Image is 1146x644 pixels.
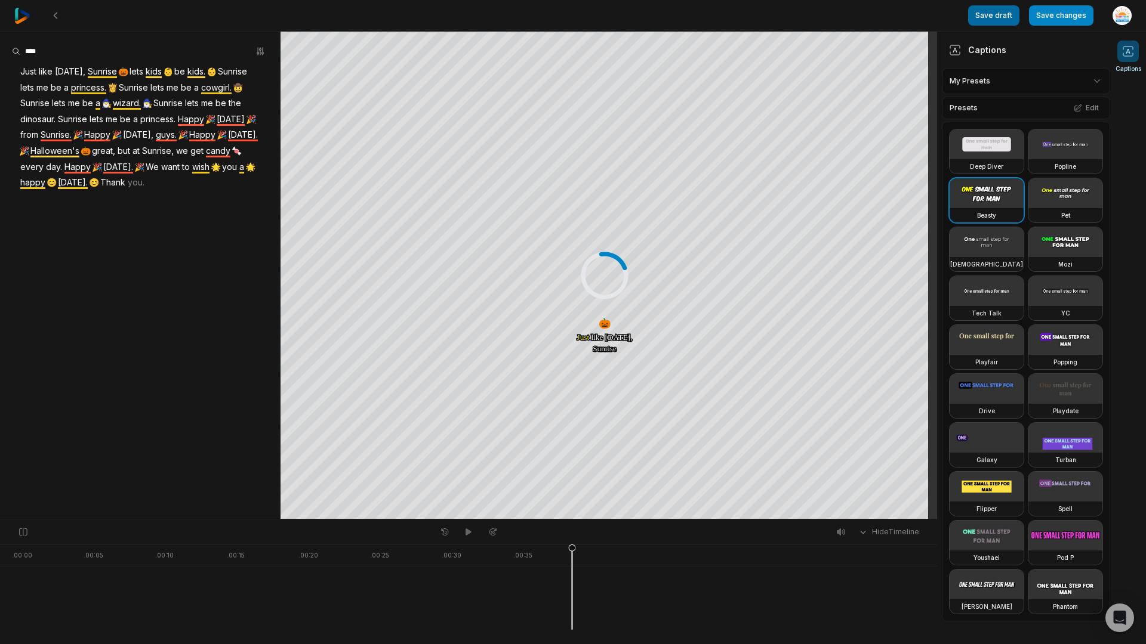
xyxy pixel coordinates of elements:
span: Sunrise [19,95,51,112]
div: My Presets [942,68,1110,94]
span: Sunrise [152,95,184,112]
h3: [DEMOGRAPHIC_DATA] [950,259,1023,269]
span: Sunrise. [39,127,73,143]
span: lets [128,64,144,80]
span: Halloween's [29,143,81,159]
span: day. [45,159,63,175]
span: be [214,95,227,112]
span: kids [144,64,163,80]
span: want [160,159,181,175]
span: [DATE]. [57,175,89,191]
h3: Beasty [977,210,996,220]
span: lets [149,80,165,96]
h3: Mozi [1058,259,1073,269]
h3: Playfair [975,357,998,367]
span: me [165,80,180,96]
span: Happy [188,127,217,143]
span: from [19,127,39,143]
h3: Phantom [1053,602,1078,611]
span: but [116,143,131,159]
span: Happy [63,159,92,175]
button: Save draft [968,5,1019,26]
span: princess. [139,112,177,128]
span: cowgirl. [200,80,233,96]
span: every [19,159,45,175]
span: We [144,159,160,175]
span: princess. [70,80,107,96]
span: a [132,112,139,128]
span: Happy [177,112,205,128]
span: be [173,64,186,80]
span: Sunrise [87,64,118,80]
span: candy [205,143,232,159]
span: Sunrise, [141,143,175,159]
h3: Turban [1055,455,1076,465]
span: Captions [1116,64,1141,73]
span: we [175,143,189,159]
span: be [180,80,193,96]
span: Happy [83,127,112,143]
span: guys. [155,127,178,143]
h3: Flipper [976,504,997,513]
h3: Pod P [1057,553,1074,562]
h3: Popline [1055,162,1076,171]
span: [DATE]. [102,159,134,175]
div: Open Intercom Messenger [1105,603,1134,632]
span: be [119,112,132,128]
button: HideTimeline [854,523,923,541]
h3: Tech Talk [972,308,1002,318]
span: to [181,159,191,175]
span: you [221,159,238,175]
span: be [81,95,94,112]
h3: Drive [979,406,995,416]
span: lets [184,95,200,112]
span: happy [19,175,47,191]
span: a [94,95,101,112]
span: at [131,143,141,159]
h3: Youshaei [974,553,1000,562]
span: dinosaur. [19,112,57,128]
span: Sunrise [57,112,88,128]
span: [DATE] [215,112,246,128]
h3: Popping [1053,357,1077,367]
h3: Deep Diver [970,162,1003,171]
button: Captions [1116,41,1141,73]
span: lets [19,80,35,96]
span: wish [191,159,211,175]
span: a [193,80,200,96]
span: kids. [186,64,207,80]
h3: YC [1061,308,1070,318]
span: [DATE], [54,64,87,80]
button: Save changes [1029,5,1093,26]
span: the [227,95,242,112]
span: Sunrise [118,80,149,96]
span: [DATE]. [227,127,259,143]
span: be [50,80,63,96]
span: wizard. [112,95,142,112]
span: a [63,80,70,96]
h3: Pet [1061,210,1070,220]
span: me [67,95,81,112]
div: Captions [949,44,1006,56]
span: great, [91,143,116,159]
img: reap [14,8,30,24]
span: a [238,159,245,175]
span: lets [88,112,104,128]
h3: Playdate [1053,406,1079,416]
span: Sunrise [217,64,248,80]
span: you. [127,175,146,191]
span: me [200,95,214,112]
span: lets [51,95,67,112]
span: like [38,64,54,80]
h3: [PERSON_NAME] [962,602,1012,611]
h3: Galaxy [976,455,997,465]
span: Thank [99,175,127,191]
div: Presets [942,97,1110,119]
h3: Spell [1058,504,1073,513]
span: me [104,112,119,128]
span: Just [19,64,38,80]
span: me [35,80,50,96]
span: get [189,143,205,159]
span: [DATE], [122,127,155,143]
button: Edit [1070,100,1102,116]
